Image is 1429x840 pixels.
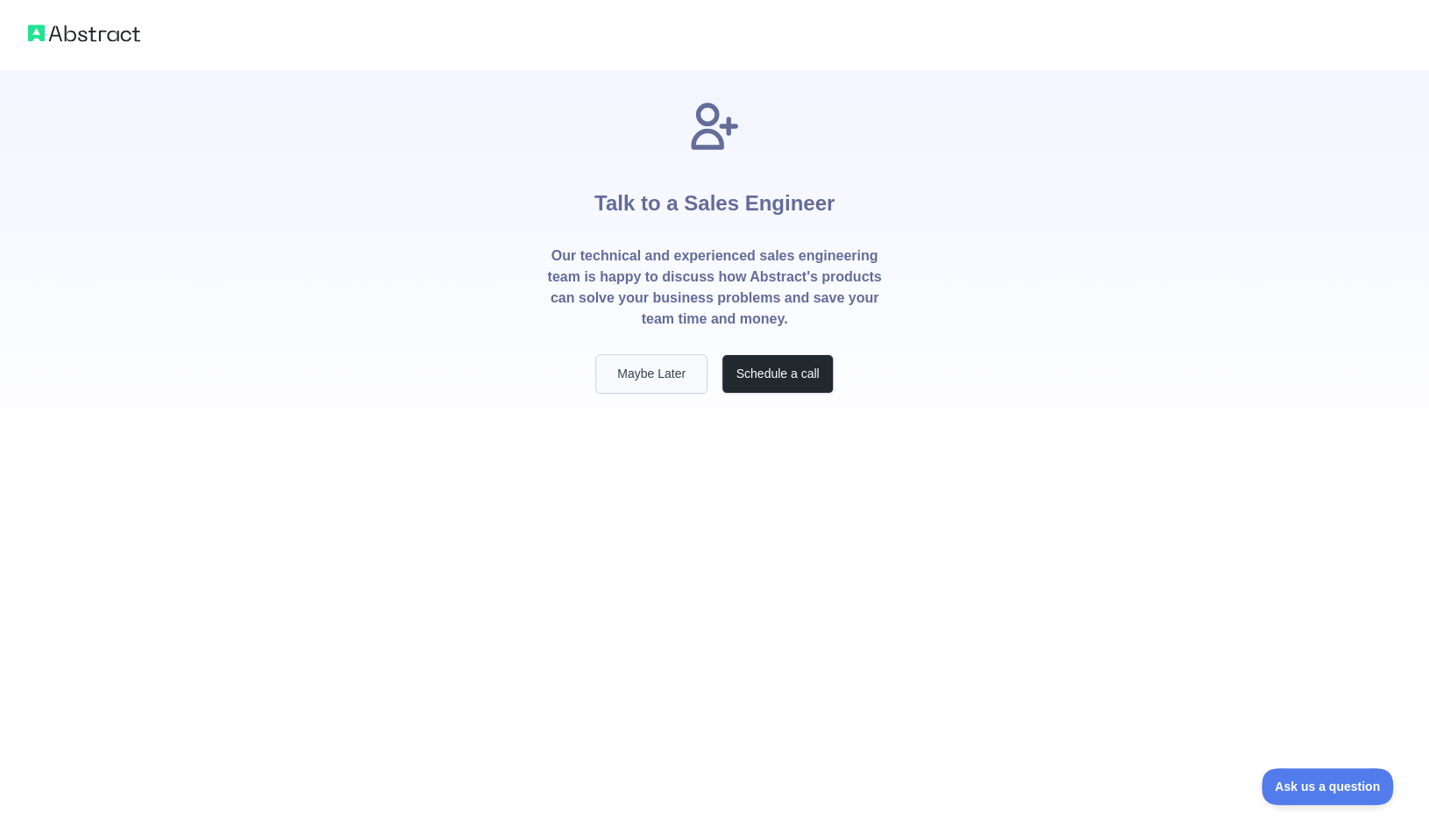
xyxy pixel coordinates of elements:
[595,354,707,394] button: Maybe Later
[722,354,834,394] button: Schedule a call
[594,154,835,246] h1: Talk to a Sales Engineer
[1262,768,1394,805] iframe: Toggle Customer Support
[546,246,883,330] p: Our technical and experienced sales engineering team is happy to discuss how Abstract's products ...
[28,21,140,46] img: Abstract logo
